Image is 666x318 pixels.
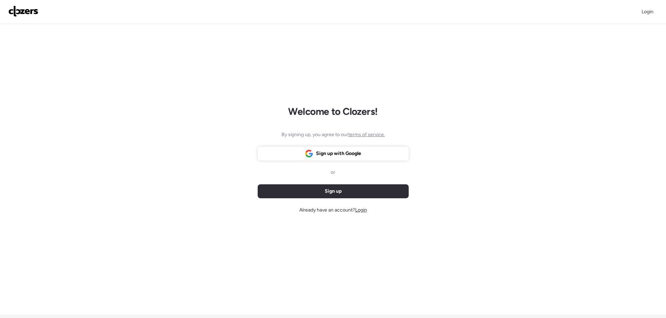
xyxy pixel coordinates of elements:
img: Logo [8,6,38,17]
span: Sign up [325,188,342,195]
h1: Welcome to Clozers! [288,105,378,117]
span: Already have an account? [299,207,367,214]
span: or [331,169,335,176]
span: Login [642,9,653,15]
span: By signing up, you agree to our [281,131,385,138]
span: Sign up with Google [316,150,361,157]
span: Login [355,207,367,213]
span: terms of service. [348,132,385,138]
